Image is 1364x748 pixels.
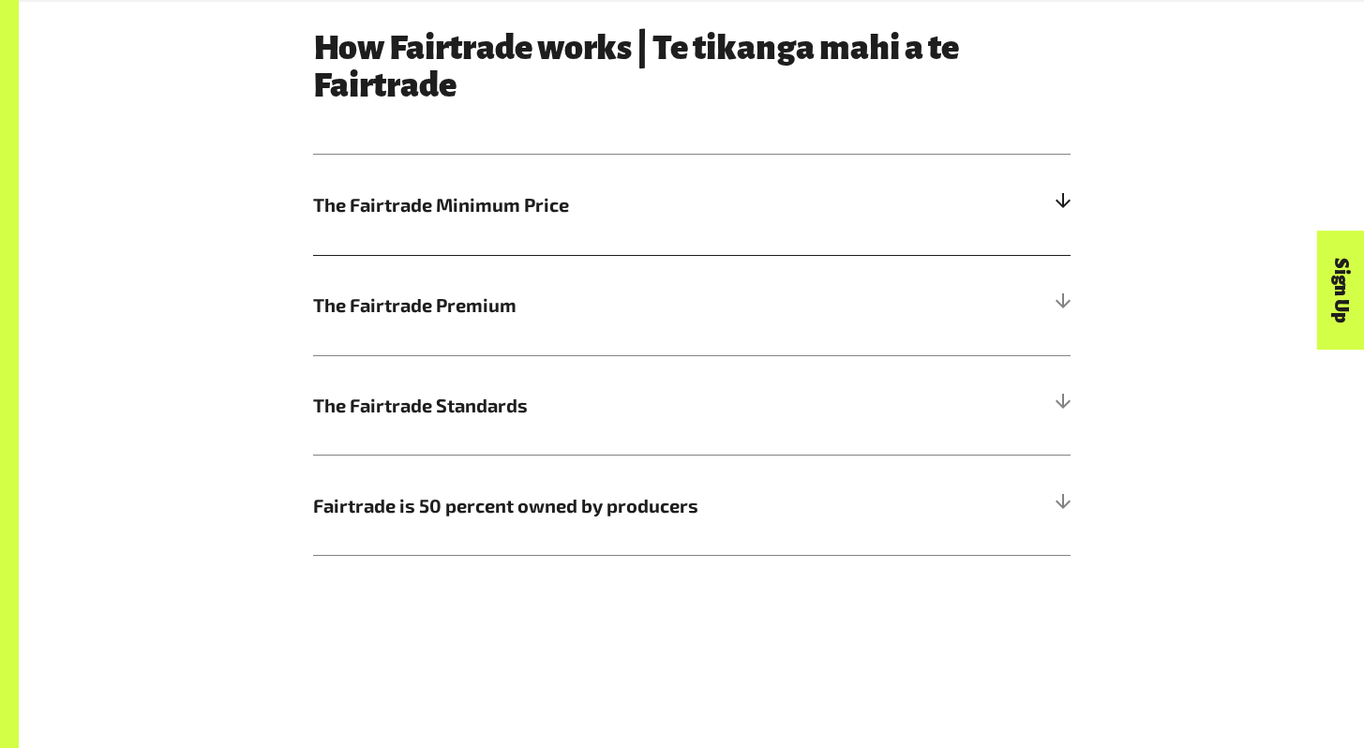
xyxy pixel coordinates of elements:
span: The Fairtrade Premium [313,291,881,319]
h3: How Fairtrade works | Te tikanga mahi a te Fairtrade [313,29,1071,104]
span: The Fairtrade Standards [313,391,881,419]
span: The Fairtrade Minimum Price [313,190,881,218]
span: Fairtrade is 50 percent owned by producers [313,491,881,519]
